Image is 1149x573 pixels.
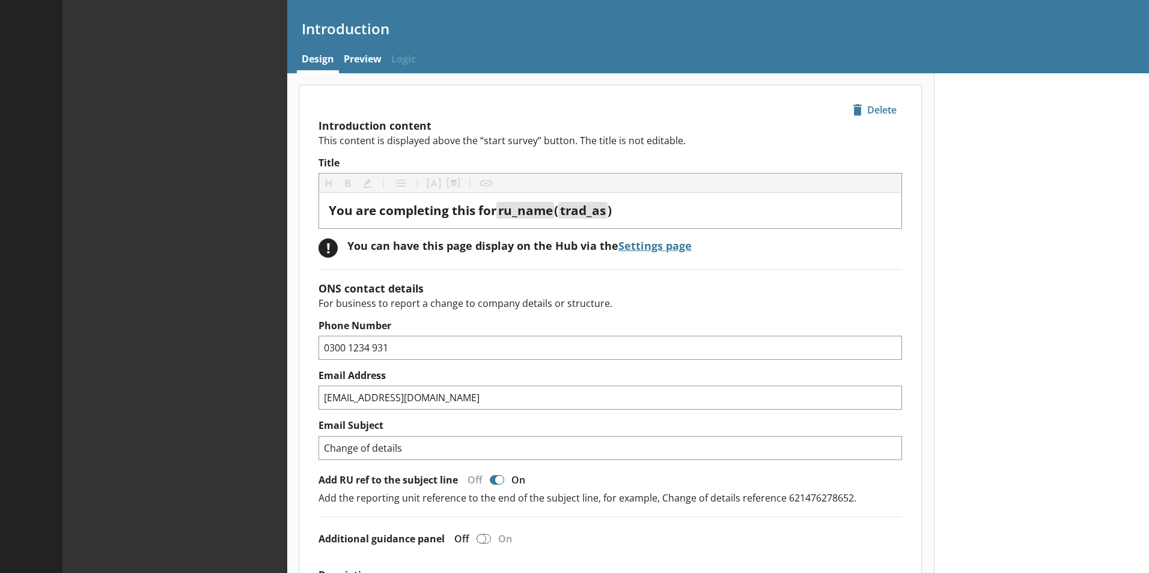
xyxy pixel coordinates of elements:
div: ! [318,238,338,258]
label: Email Subject [318,419,902,432]
div: On [507,473,535,487]
button: Delete [847,100,902,120]
p: For business to report a change to company details or structure. [318,297,902,310]
span: ) [608,202,612,219]
span: ru_name [498,202,553,219]
div: Off [458,473,487,487]
a: Preview [339,47,386,73]
div: Off [445,532,474,545]
span: Logic [386,47,421,73]
h1: Introduction [302,19,1135,38]
a: Settings page [618,238,692,253]
span: trad_as [560,202,606,219]
div: On [493,532,522,545]
div: You can have this page display on the Hub via the [347,238,692,253]
label: Additional guidance panel [318,533,445,545]
label: Email Address [318,369,902,382]
p: This content is displayed above the “start survey” button. The title is not editable. [318,134,902,147]
p: Add the reporting unit reference to the end of the subject line, for example, Change of details r... [318,491,902,505]
a: Design [297,47,339,73]
span: ( [554,202,558,219]
label: Phone Number [318,320,902,332]
label: Title [318,157,902,169]
label: Add RU ref to the subject line [318,474,458,487]
span: You are completing this for [329,202,496,219]
div: Title [329,202,892,219]
h2: ONS contact details [318,281,902,296]
span: Delete [848,100,901,120]
h2: Introduction content [318,118,902,133]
